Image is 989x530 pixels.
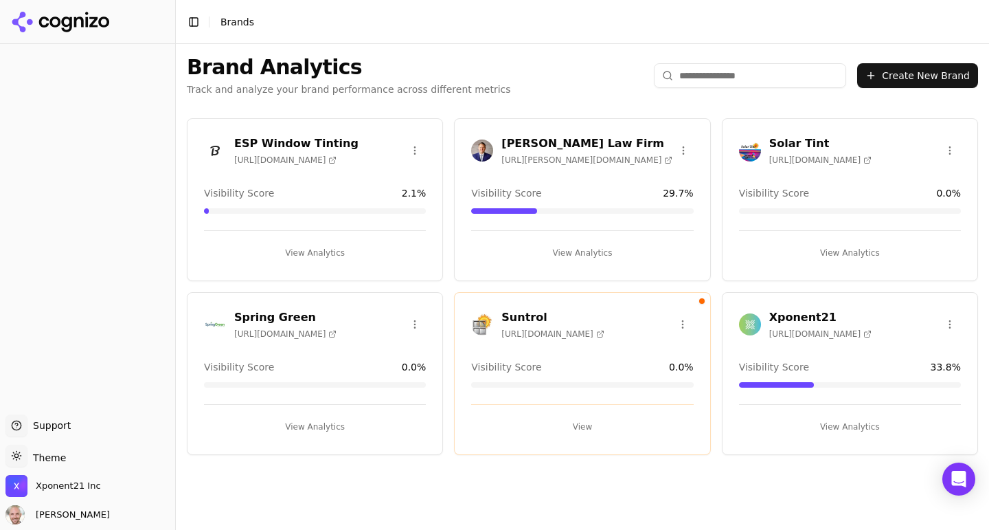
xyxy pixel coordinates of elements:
[204,242,426,264] button: View Analytics
[663,186,693,200] span: 29.7 %
[471,140,493,162] img: Johnston Law Firm
[234,329,337,340] span: [URL][DOMAIN_NAME]
[501,135,672,152] h3: [PERSON_NAME] Law Firm
[30,509,110,521] span: [PERSON_NAME]
[501,309,604,326] h3: Suntrol
[501,155,672,166] span: [URL][PERSON_NAME][DOMAIN_NAME]
[739,416,961,438] button: View Analytics
[234,309,337,326] h3: Spring Green
[5,505,25,525] img: Will Melton
[669,360,694,374] span: 0.0 %
[942,463,975,496] div: Open Intercom Messenger
[936,186,961,200] span: 0.0 %
[187,82,511,96] p: Track and analyze your brand performance across different metrics
[769,329,872,340] span: [URL][DOMAIN_NAME]
[931,360,961,374] span: 33.8 %
[739,313,761,335] img: Xponent21
[739,140,761,162] img: Solar Tint
[857,63,978,88] button: Create New Brand
[739,186,809,200] span: Visibility Score
[402,360,427,374] span: 0.0 %
[220,15,254,29] nav: breadcrumb
[204,313,226,335] img: Spring Green
[739,242,961,264] button: View Analytics
[769,155,872,166] span: [URL][DOMAIN_NAME]
[769,135,872,152] h3: Solar Tint
[234,155,337,166] span: [URL][DOMAIN_NAME]
[769,309,872,326] h3: Xponent21
[204,360,274,374] span: Visibility Score
[220,16,254,27] span: Brands
[5,475,101,497] button: Open organization switcher
[234,135,359,152] h3: ESP Window Tinting
[5,505,110,525] button: Open user button
[187,55,511,80] h1: Brand Analytics
[471,186,541,200] span: Visibility Score
[471,360,541,374] span: Visibility Score
[471,313,493,335] img: Suntrol
[204,186,274,200] span: Visibility Score
[27,452,66,463] span: Theme
[36,480,101,492] span: Xponent21 Inc
[204,140,226,162] img: ESP Window Tinting
[402,186,427,200] span: 2.1 %
[739,360,809,374] span: Visibility Score
[501,329,604,340] span: [URL][DOMAIN_NAME]
[204,416,426,438] button: View Analytics
[471,416,693,438] button: View
[27,419,71,432] span: Support
[5,475,27,497] img: Xponent21 Inc
[471,242,693,264] button: View Analytics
